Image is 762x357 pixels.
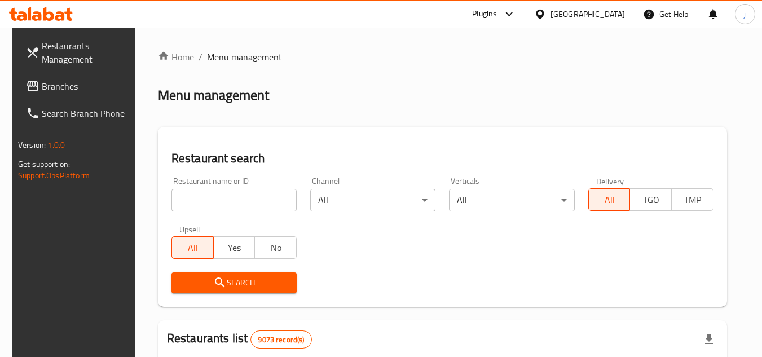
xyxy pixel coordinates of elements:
li: / [199,50,202,64]
button: No [254,236,297,259]
a: Search Branch Phone [17,100,140,127]
button: All [171,236,214,259]
span: No [259,240,292,256]
span: TGO [635,192,667,208]
div: Total records count [250,330,311,349]
h2: Restaurants list [167,330,312,349]
a: Branches [17,73,140,100]
span: 1.0.0 [47,138,65,152]
div: All [310,189,435,211]
input: Search for restaurant name or ID.. [171,189,297,211]
span: Search Branch Phone [42,107,131,120]
span: All [177,240,209,256]
button: TMP [671,188,713,211]
span: TMP [676,192,709,208]
label: Delivery [596,177,624,185]
span: j [744,8,746,20]
span: Get support on: [18,157,70,171]
span: Search [180,276,288,290]
nav: breadcrumb [158,50,727,64]
button: All [588,188,631,211]
label: Upsell [179,225,200,233]
button: Search [171,272,297,293]
h2: Restaurant search [171,150,713,167]
div: [GEOGRAPHIC_DATA] [550,8,625,20]
span: All [593,192,626,208]
span: Branches [42,80,131,93]
button: Yes [213,236,256,259]
h2: Menu management [158,86,269,104]
span: Version: [18,138,46,152]
span: 9073 record(s) [251,334,311,345]
span: Menu management [207,50,282,64]
div: Export file [695,326,723,353]
span: Yes [218,240,251,256]
div: All [449,189,574,211]
a: Home [158,50,194,64]
div: Plugins [472,7,497,21]
a: Restaurants Management [17,32,140,73]
a: Support.OpsPlatform [18,168,90,183]
button: TGO [629,188,672,211]
span: Restaurants Management [42,39,131,66]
